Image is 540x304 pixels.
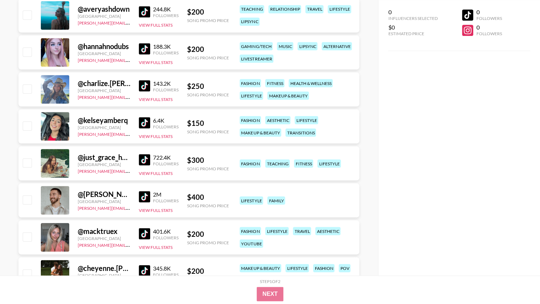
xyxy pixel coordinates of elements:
div: alternative [322,42,352,50]
div: 2M [153,191,179,198]
div: Followers [153,13,179,18]
div: $ 250 [187,81,229,90]
div: $ 400 [187,192,229,201]
div: music [277,42,293,50]
div: lifestyle [317,159,341,167]
img: TikTok [139,80,150,91]
div: @ [PERSON_NAME].[PERSON_NAME] [78,190,130,198]
div: lipsync [298,42,317,50]
div: @ kelseyamberq [78,116,130,124]
div: Followers [153,198,179,203]
img: TikTok [139,191,150,202]
a: [PERSON_NAME][EMAIL_ADDRESS][DOMAIN_NAME] [78,130,183,137]
div: fashion [240,159,261,167]
div: [GEOGRAPHIC_DATA] [78,87,130,93]
button: View Full Stats [139,96,173,102]
div: transitions [285,128,316,137]
button: View Full Stats [139,59,173,65]
div: Estimated Price [388,31,437,36]
div: [GEOGRAPHIC_DATA] [78,14,130,19]
div: Followers [153,124,179,129]
img: TikTok [139,265,150,276]
div: fashion [240,116,261,124]
div: [GEOGRAPHIC_DATA] [78,50,130,56]
a: [PERSON_NAME][EMAIL_ADDRESS][DOMAIN_NAME] [78,204,183,210]
div: makeup & beauty [240,264,281,272]
div: [GEOGRAPHIC_DATA] [78,124,130,130]
div: $ 200 [187,266,229,275]
img: TikTok [139,228,150,239]
div: makeup & beauty [240,128,281,137]
div: Song Promo Price [187,203,229,208]
div: Song Promo Price [187,129,229,134]
img: TikTok [139,43,150,54]
div: Song Promo Price [187,55,229,60]
a: [PERSON_NAME][EMAIL_ADDRESS][DOMAIN_NAME] [78,167,183,174]
button: View Full Stats [139,244,173,250]
div: 6.4K [153,117,179,124]
a: [PERSON_NAME][EMAIL_ADDRESS][DOMAIN_NAME] [78,19,183,26]
div: family [267,196,285,204]
button: View Full Stats [139,133,173,139]
div: @ macktruex [78,226,130,235]
div: $ 150 [187,118,229,127]
button: View Full Stats [139,207,173,213]
img: TikTok [139,154,150,165]
a: [PERSON_NAME][EMAIL_ADDRESS][DOMAIN_NAME] [78,93,183,100]
div: lifestyle [240,196,263,204]
div: Followers [153,50,179,55]
div: @ just_grace_here [78,153,130,161]
div: [GEOGRAPHIC_DATA] [78,235,130,241]
div: lifestyle [295,116,318,124]
a: [PERSON_NAME][EMAIL_ADDRESS][DOMAIN_NAME] [78,56,183,63]
div: 188.3K [153,43,179,50]
div: lifestyle [240,91,263,100]
div: Followers [476,16,502,21]
div: $ 200 [187,7,229,16]
div: @ hannahnodubs [78,42,130,50]
button: View Full Stats [139,22,173,28]
img: TikTok [139,6,150,17]
div: 143.2K [153,80,179,87]
div: aesthetic [315,227,340,235]
div: lifestyle [328,5,351,13]
div: 244.8K [153,6,179,13]
div: Song Promo Price [187,92,229,97]
div: [GEOGRAPHIC_DATA] [78,198,130,204]
div: health & wellness [289,79,333,87]
div: lipsync [240,17,260,26]
div: [GEOGRAPHIC_DATA] [78,161,130,167]
button: View Full Stats [139,170,173,176]
div: @ cheyenne.[PERSON_NAME] [78,263,130,272]
div: Song Promo Price [187,166,229,171]
div: fitness [294,159,313,167]
div: fitness [265,79,284,87]
button: Next [257,287,283,301]
div: youtube [240,239,263,247]
div: Followers [153,235,179,240]
div: Step 1 of 2 [260,279,280,284]
a: [PERSON_NAME][EMAIL_ADDRESS][DOMAIN_NAME] [78,241,183,247]
div: $ 200 [187,44,229,53]
img: TikTok [139,117,150,128]
div: gaming/tech [240,42,273,50]
div: Followers [153,272,179,277]
div: fashion [313,264,334,272]
div: teaching [265,159,290,167]
div: @ averyashdown [78,5,130,14]
div: 0 [388,9,437,16]
div: $0 [388,24,437,31]
div: aesthetic [265,116,290,124]
div: lifestyle [265,227,289,235]
div: 345.8K [153,265,179,272]
div: lifestyle [285,264,309,272]
div: relationship [268,5,301,13]
div: Influencers Selected [388,16,437,21]
div: [GEOGRAPHIC_DATA] [78,272,130,278]
div: $ 200 [187,229,229,238]
div: travel [305,5,323,13]
div: 0 [476,24,502,31]
div: 401.6K [153,228,179,235]
div: fashion [240,79,261,87]
div: pov [339,264,350,272]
